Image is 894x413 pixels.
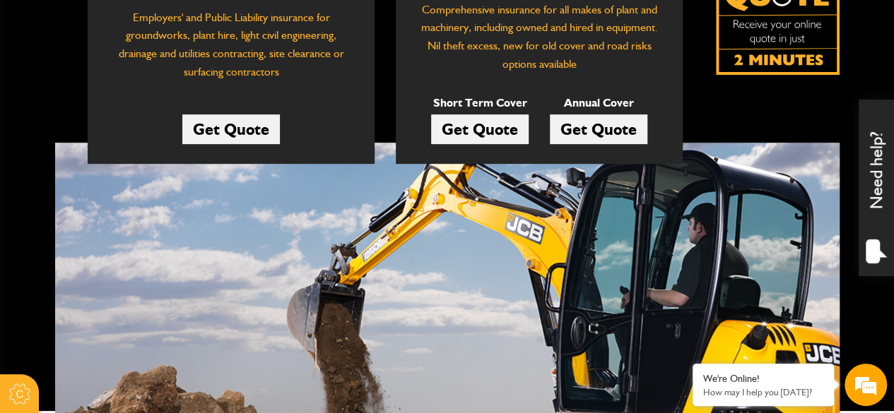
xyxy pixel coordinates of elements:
[24,78,59,98] img: d_20077148190_company_1631870298795_20077148190
[18,214,258,245] input: Enter your phone number
[182,114,280,144] a: Get Quote
[18,172,258,203] input: Enter your email address
[703,387,823,397] p: How may I help you today?
[192,318,257,337] em: Start Chat
[550,94,647,112] p: Annual Cover
[431,114,529,144] a: Get Quote
[232,7,266,41] div: Minimize live chat window
[550,114,647,144] a: Get Quote
[109,8,353,88] p: Employers' and Public Liability insurance for groundworks, plant hire, light civil engineering, d...
[18,131,258,162] input: Enter your last name
[18,256,258,305] textarea: Type your message and hit 'Enter'
[417,1,661,73] p: Comprehensive insurance for all makes of plant and machinery, including owned and hired in equipm...
[859,100,894,276] div: Need help?
[703,373,823,385] div: We're Online!
[431,94,529,112] p: Short Term Cover
[73,79,237,97] div: Chat with us now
